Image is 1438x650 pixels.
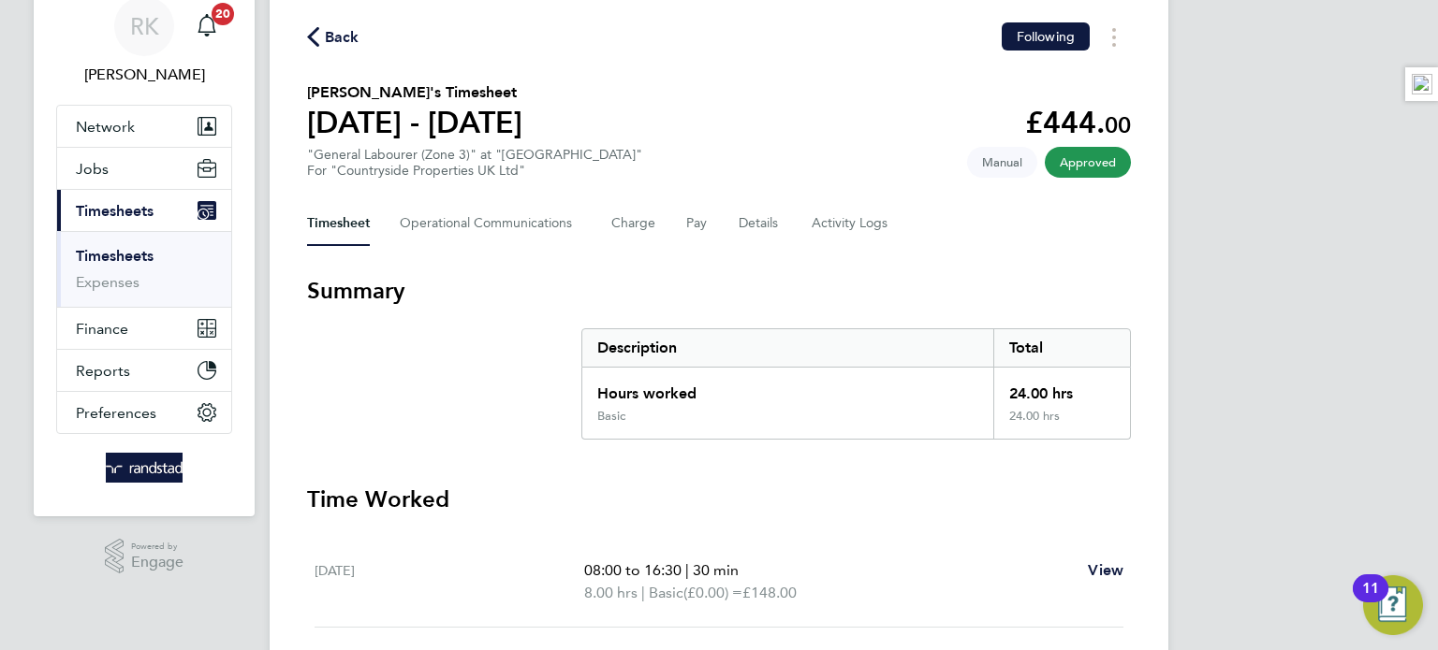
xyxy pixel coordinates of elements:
span: This timesheet was manually created. [967,147,1037,178]
div: 11 [1362,588,1379,613]
span: Timesheets [76,202,154,220]
span: Preferences [76,404,156,422]
a: Expenses [76,273,139,291]
button: Pay [686,201,709,246]
button: Open Resource Center, 11 new notifications [1363,575,1423,635]
button: Timesheets Menu [1097,22,1131,51]
div: Summary [581,328,1131,440]
span: Basic [649,582,683,604]
button: Operational Communications [400,201,581,246]
span: View [1088,561,1123,579]
div: Total [993,329,1130,367]
a: Powered byEngage [105,539,184,574]
span: RK [130,14,159,38]
button: Back [307,25,359,49]
div: 24.00 hrs [993,368,1130,409]
button: Charge [611,201,656,246]
span: Finance [76,320,128,338]
button: Activity Logs [812,201,890,246]
a: View [1088,559,1123,582]
span: Reports [76,362,130,380]
div: 24.00 hrs [993,409,1130,439]
button: Following [1002,22,1090,51]
div: Basic [597,409,625,424]
span: Back [325,26,359,49]
h3: Time Worked [307,484,1131,514]
span: Engage [131,555,183,571]
button: Network [57,106,231,147]
a: Timesheets [76,247,154,265]
span: Network [76,118,135,136]
div: "General Labourer (Zone 3)" at "[GEOGRAPHIC_DATA]" [307,147,642,179]
div: [DATE] [315,559,584,604]
span: (£0.00) = [683,584,742,601]
span: 08:00 to 16:30 [584,561,682,579]
span: 20 [212,3,234,25]
span: Jobs [76,160,109,178]
button: Preferences [57,392,231,433]
button: Reports [57,350,231,391]
button: Timesheet [307,201,370,246]
button: Jobs [57,148,231,189]
h3: Summary [307,276,1131,306]
span: This timesheet has been approved. [1045,147,1131,178]
a: Go to home page [56,453,232,483]
button: Timesheets [57,190,231,231]
button: Details [739,201,782,246]
button: Finance [57,308,231,349]
span: £148.00 [742,584,797,601]
div: Timesheets [57,231,231,307]
h1: [DATE] - [DATE] [307,104,522,141]
span: 30 min [693,561,739,579]
span: 00 [1105,111,1131,138]
div: Hours worked [582,368,993,409]
div: For "Countryside Properties UK Ltd" [307,163,642,179]
span: Following [1017,28,1075,45]
h2: [PERSON_NAME]'s Timesheet [307,81,522,104]
span: 8.00 hrs [584,584,638,601]
span: Russell Kerley [56,64,232,86]
app-decimal: £444. [1025,105,1131,140]
span: | [685,561,689,579]
div: Description [582,329,993,367]
span: Powered by [131,539,183,555]
img: randstad-logo-retina.png [106,453,183,483]
span: | [641,584,645,601]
